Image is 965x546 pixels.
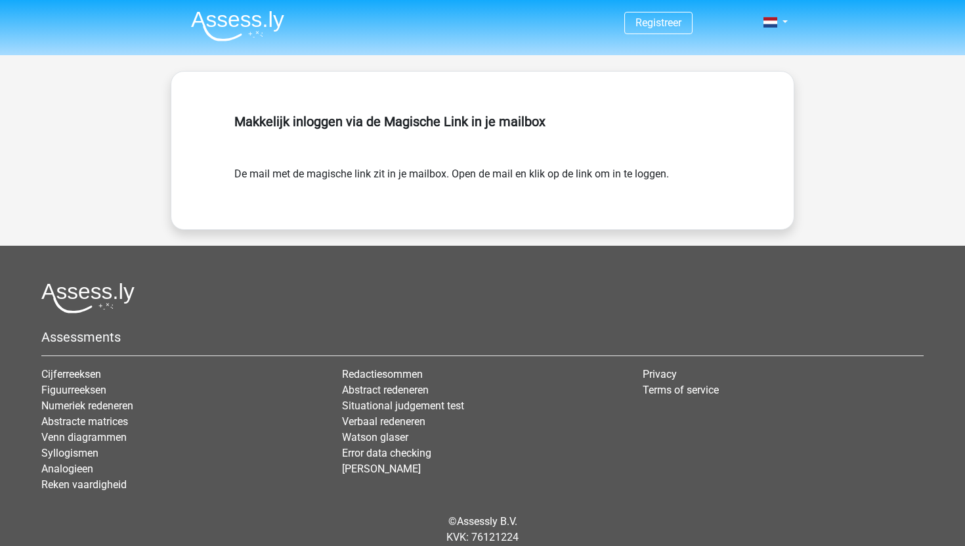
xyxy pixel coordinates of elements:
[342,368,423,380] a: Redactiesommen
[234,166,731,182] form: De mail met de magische link zit in je mailbox. Open de mail en klik op de link om in te loggen.
[41,329,924,345] h5: Assessments
[635,16,681,29] a: Registreer
[342,399,464,412] a: Situational judgement test
[643,384,719,396] a: Terms of service
[342,447,431,459] a: Error data checking
[457,515,517,528] a: Assessly B.V.
[41,463,93,475] a: Analogieen
[41,431,127,444] a: Venn diagrammen
[191,11,284,41] img: Assessly
[234,114,731,129] h5: Makkelijk inloggen via de Magische Link in je mailbox
[342,384,429,396] a: Abstract redeneren
[342,415,425,428] a: Verbaal redeneren
[342,463,421,475] a: [PERSON_NAME]
[41,399,133,412] a: Numeriek redeneren
[41,415,128,428] a: Abstracte matrices
[41,283,135,313] img: Assessly logo
[342,431,408,444] a: Watson glaser
[41,368,101,380] a: Cijferreeksen
[41,478,127,491] a: Reken vaardigheid
[643,368,677,380] a: Privacy
[41,447,98,459] a: Syllogismen
[41,384,106,396] a: Figuurreeksen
